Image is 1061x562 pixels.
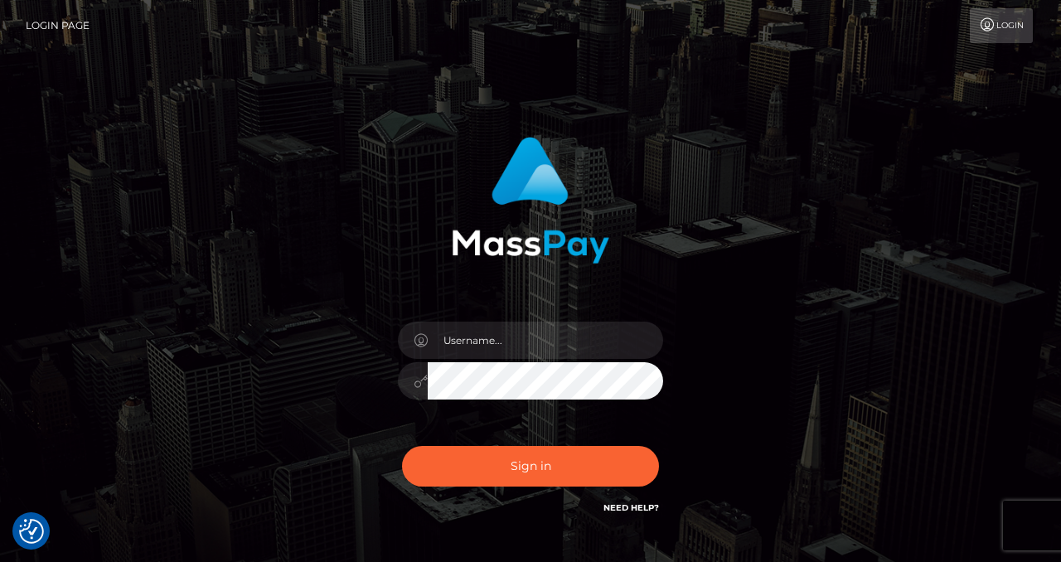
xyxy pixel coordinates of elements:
[428,322,663,359] input: Username...
[603,502,659,513] a: Need Help?
[452,137,609,264] img: MassPay Login
[970,8,1033,43] a: Login
[19,519,44,544] img: Revisit consent button
[19,519,44,544] button: Consent Preferences
[402,446,659,487] button: Sign in
[26,8,90,43] a: Login Page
